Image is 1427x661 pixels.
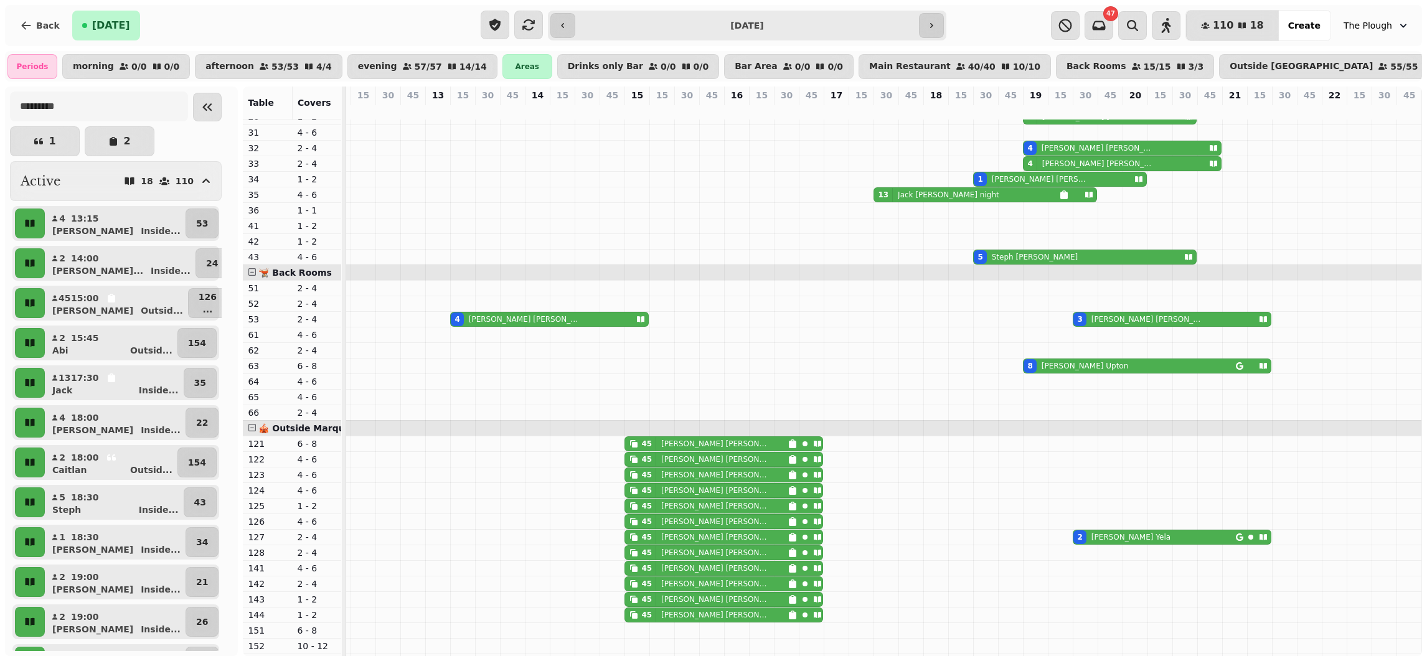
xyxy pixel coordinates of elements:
p: Steph [52,504,81,516]
button: 214:00[PERSON_NAME]...Inside... [47,248,193,278]
p: [PERSON_NAME] [52,583,133,596]
div: 8 [1027,361,1032,371]
button: Active18110 [10,161,222,201]
p: 1 [59,531,66,543]
p: 30 [1179,89,1191,101]
p: 0 [383,104,393,116]
p: 4 - 6 [297,375,336,388]
p: 2 [59,332,66,344]
p: 0 / 0 [827,62,843,71]
p: [PERSON_NAME] [PERSON_NAME] [661,563,770,573]
p: 4 [458,104,468,116]
p: 0 [507,104,517,116]
p: Inside ... [141,583,181,596]
button: Drinks only Bar0/00/0 [557,54,719,79]
p: 45 [706,89,718,101]
p: 4 - 6 [297,391,336,403]
p: Outsid ... [130,464,172,476]
p: 22 [196,416,208,429]
p: [PERSON_NAME] [PERSON_NAME] [661,454,770,464]
p: 16 [731,89,743,101]
button: 126... [188,288,227,318]
p: 18:30 [71,531,99,543]
p: 0 [732,104,742,116]
p: 18:30 [71,491,99,504]
p: 0 [1279,104,1289,116]
p: 0 [1205,104,1215,116]
p: 45 [1403,89,1415,101]
p: 45 [632,104,642,116]
p: 35 [194,377,206,389]
p: 45 [507,89,519,101]
p: 0 [806,104,816,116]
p: 33 [248,157,287,170]
p: 2 - 4 [297,142,336,154]
p: 30 [880,89,892,101]
p: 65 [248,391,287,403]
p: 14 / 14 [459,62,487,71]
p: 0 [1405,104,1415,116]
p: 19:00 [71,571,99,583]
p: 45 [905,89,917,101]
p: 1 - 2 [297,173,336,185]
p: [PERSON_NAME]... [52,265,143,277]
p: morning [73,62,114,72]
p: 18:00 [71,451,99,464]
p: 4 [59,212,66,225]
p: [PERSON_NAME] [52,543,133,556]
p: 2 - 4 [297,282,336,294]
p: Back Rooms [1067,62,1126,72]
button: morning0/00/0 [62,54,190,79]
p: 2 - 4 [297,344,336,357]
p: 0 [433,104,443,116]
div: 45 [641,532,652,542]
p: Drinks only Bar [568,62,643,72]
p: [PERSON_NAME] [PERSON_NAME] [661,439,770,449]
button: 518:30StephInside... [47,487,181,517]
p: 18 [930,89,942,101]
button: 21 [186,567,219,597]
button: 154 [177,448,217,477]
p: 2 [532,104,542,116]
p: [PERSON_NAME] [PERSON_NAME] [469,314,583,324]
div: 45 [641,501,652,511]
p: 2 - 4 [297,298,336,310]
p: 0 [1379,104,1389,116]
p: [PERSON_NAME] [PERSON_NAME] [661,610,770,620]
p: 30 [781,89,793,101]
div: 45 [641,563,652,573]
p: Abi [52,344,68,357]
p: Outsid ... [130,344,172,357]
div: 4 [1027,159,1032,169]
p: 0 [1255,104,1265,116]
p: [PERSON_NAME] [52,424,133,436]
p: 64 [248,375,287,388]
p: [PERSON_NAME] [52,225,133,237]
p: 1 - 1 [297,204,336,217]
button: 218:00CaitlanOutsid... [47,448,175,477]
p: 0 [1055,104,1065,116]
button: 418:00[PERSON_NAME]Inside... [47,408,183,438]
p: 2 [59,571,66,583]
p: 4 - 6 [297,126,336,139]
p: 0 [956,104,966,116]
p: 0 [756,104,766,116]
p: Bar Area [735,62,778,72]
p: 62 [248,344,287,357]
div: 45 [641,548,652,558]
button: 35 [184,368,217,398]
span: Covers [298,98,331,108]
p: 34 [248,173,287,185]
div: 3 [1077,314,1082,324]
div: 45 [641,579,652,589]
p: 2 [707,104,717,116]
p: 18:00 [71,411,99,424]
p: 30 [681,89,693,101]
button: 26 [186,607,219,637]
p: Outside [GEOGRAPHIC_DATA] [1230,62,1373,72]
p: 14:00 [71,252,99,265]
p: 0 [682,104,692,116]
p: 14 [532,89,544,101]
p: 34 [196,536,208,548]
p: 0 [781,104,791,116]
